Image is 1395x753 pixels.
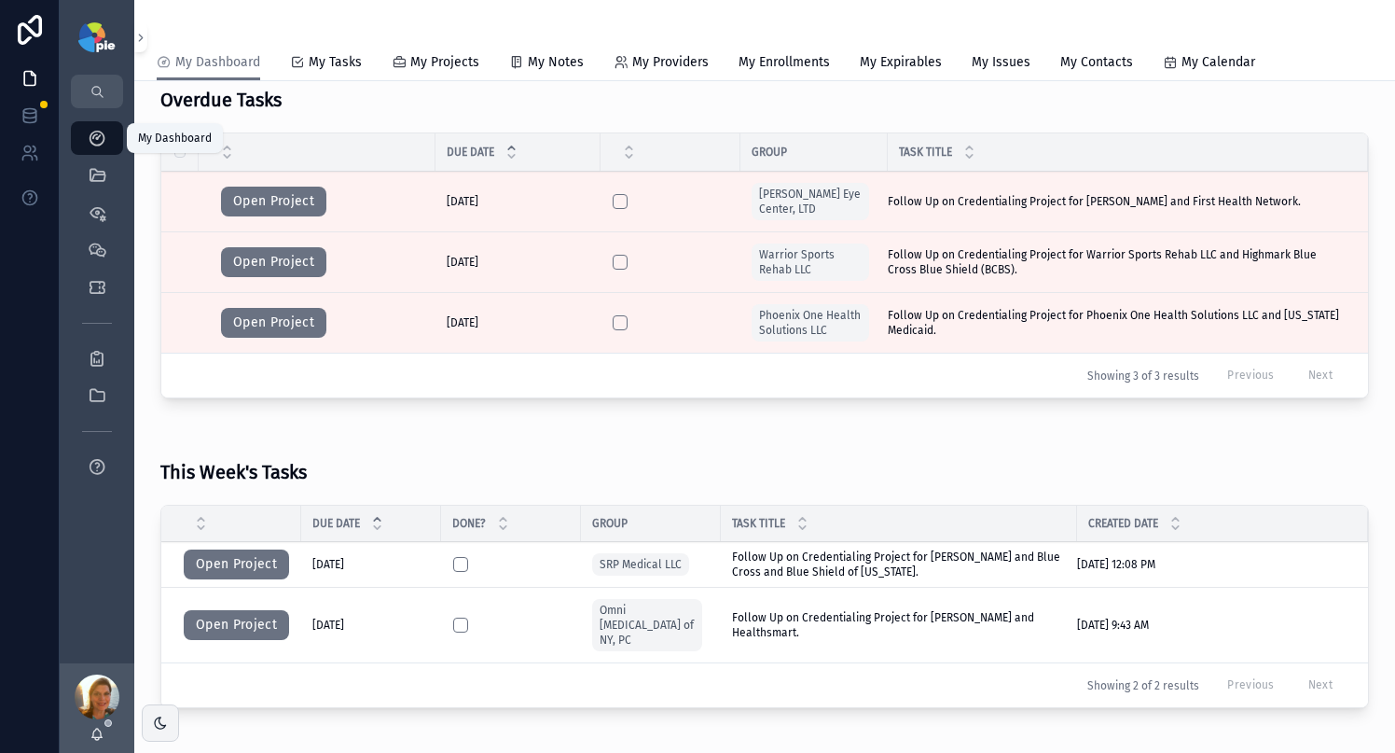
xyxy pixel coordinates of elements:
[860,46,942,83] a: My Expirables
[759,247,862,277] span: Warrior Sports Rehab LLC
[1087,678,1199,693] span: Showing 2 of 2 results
[899,145,952,160] span: Task Title
[972,53,1030,72] span: My Issues
[1181,53,1255,72] span: My Calendar
[759,187,862,216] span: [PERSON_NAME] Eye Center, LTD
[452,516,486,531] span: Done?
[732,516,785,531] span: Task Title
[392,46,479,83] a: My Projects
[528,53,584,72] span: My Notes
[1088,516,1158,531] span: Created Date
[739,53,830,72] span: My Enrollments
[888,308,1346,338] span: Follow Up on Credentialing Project for Phoenix One Health Solutions LLC and [US_STATE] Medicaid.
[860,53,942,72] span: My Expirables
[739,46,830,83] a: My Enrollments
[614,46,709,83] a: My Providers
[732,610,1066,640] span: Follow Up on Credentialing Project for [PERSON_NAME] and Healthsmart.
[752,145,787,160] span: Group
[888,247,1346,277] span: Follow Up on Credentialing Project for Warrior Sports Rehab LLC and Highmark Blue Cross Blue Shie...
[184,558,289,571] a: Open Project
[732,550,1066,579] span: Follow Up on Credentialing Project for [PERSON_NAME] and Blue Cross and Blue Shield of [US_STATE].
[1077,557,1155,572] span: [DATE] 12:08 PM
[175,53,260,72] span: My Dashboard
[1077,618,1149,633] span: [DATE] 9:43 AM
[221,187,326,216] button: Open Project
[752,183,869,220] a: [PERSON_NAME] Eye Center, LTD
[78,22,115,52] img: App logo
[1163,46,1255,83] a: My Calendar
[184,610,289,640] button: Open Project
[592,599,702,651] a: Omni [MEDICAL_DATA] of NY, PC
[972,46,1030,83] a: My Issues
[312,557,344,572] span: [DATE]
[221,316,326,329] a: Open Project
[447,194,478,209] span: [DATE]
[184,619,289,632] a: Open Project
[600,557,682,572] span: SRP Medical LLC
[888,194,1301,209] span: Follow Up on Credentialing Project for [PERSON_NAME] and First Health Network.
[447,255,478,270] span: [DATE]
[221,195,326,208] a: Open Project
[309,53,362,72] span: My Tasks
[592,553,689,576] a: SRP Medical LLC
[221,256,326,269] a: Open Project
[1060,53,1133,72] span: My Contacts
[160,458,307,486] h3: This Week's Tasks
[157,46,260,81] a: My Dashboard
[312,618,344,633] span: [DATE]
[759,308,862,338] span: Phoenix One Health Solutions LLC
[290,46,362,83] a: My Tasks
[410,53,479,72] span: My Projects
[592,516,628,531] span: Group
[138,131,212,146] div: My Dashboard
[752,304,869,342] a: Phoenix One Health Solutions LLC
[632,53,709,72] span: My Providers
[447,315,478,330] span: [DATE]
[1087,369,1199,383] span: Showing 3 of 3 results
[1060,46,1133,83] a: My Contacts
[60,108,134,508] div: scrollable content
[447,145,494,160] span: Due Date
[600,603,695,648] span: Omni [MEDICAL_DATA] of NY, PC
[160,86,282,114] h3: Overdue Tasks
[312,516,360,531] span: Due Date
[221,247,326,277] button: Open Project
[509,46,584,83] a: My Notes
[752,244,869,281] a: Warrior Sports Rehab LLC
[184,550,289,579] button: Open Project
[221,308,326,338] button: Open Project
